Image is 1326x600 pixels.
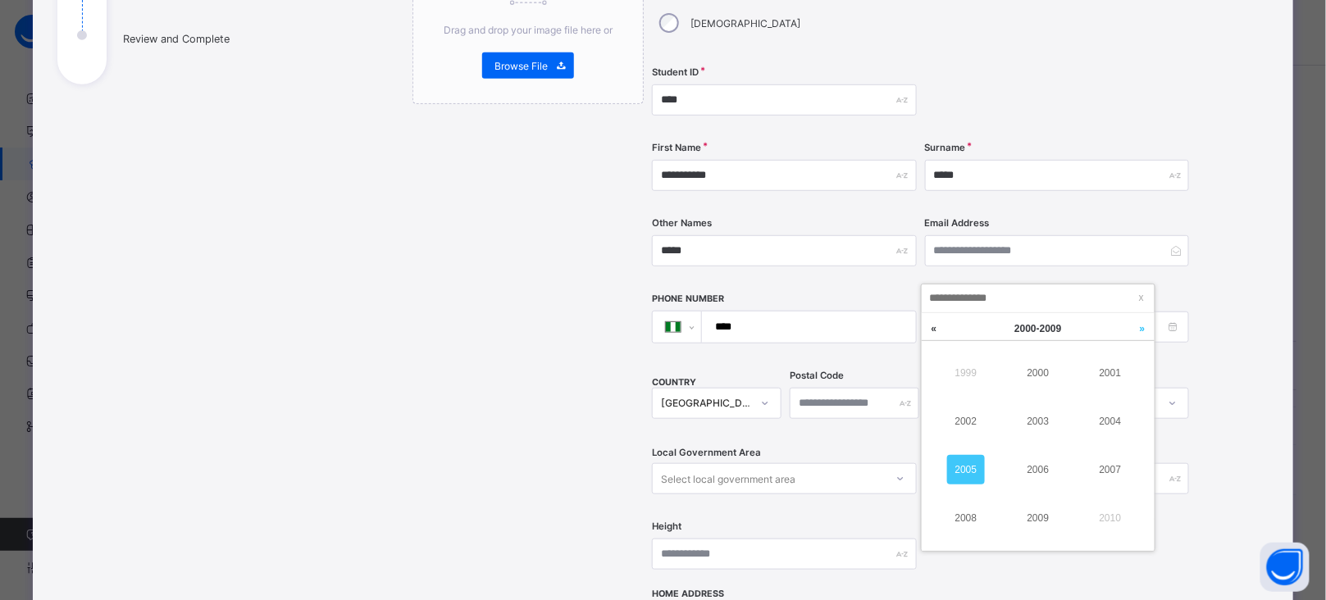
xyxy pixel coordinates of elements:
a: 2003 [1019,407,1057,436]
td: 2003 [1002,397,1074,445]
td: 2010 [1074,494,1146,543]
label: First Name [652,142,701,153]
td: 2001 [1074,348,1146,397]
span: 2000 - 2009 [1014,323,1061,334]
a: 2004 [1091,407,1129,436]
span: Local Government Area [652,447,761,458]
a: Next decade [1130,313,1155,344]
td: 2004 [1074,397,1146,445]
label: Phone Number [652,293,724,304]
td: 2007 [1074,446,1146,494]
td: 2008 [930,494,1002,543]
a: 2009 [1019,503,1057,533]
a: 2006 [1019,455,1057,484]
label: Other Names [652,217,712,229]
label: [DEMOGRAPHIC_DATA] [690,17,800,30]
td: 2006 [1002,446,1074,494]
label: Student ID [652,66,699,78]
label: Surname [925,142,966,153]
a: 2001 [1091,358,1129,388]
span: Browse File [494,60,548,72]
td: 1999 [930,348,1002,397]
span: Drag and drop your image file here or [444,24,613,36]
label: Email Address [925,217,990,229]
a: 2000 [1019,358,1057,388]
label: Height [652,520,681,532]
div: [GEOGRAPHIC_DATA] [661,398,751,410]
a: 2000-2009 [964,313,1112,344]
td: 2009 [1002,494,1074,543]
label: Home Address [652,589,724,599]
a: 2002 [947,407,985,436]
td: 2000 [1002,348,1074,397]
button: Open asap [1260,543,1310,592]
td: 2005 [930,446,1002,494]
a: 1999 [947,358,985,388]
a: 2007 [1091,455,1129,484]
a: 2008 [947,503,985,533]
a: Last decade [922,313,946,344]
div: Select local government area [661,463,795,494]
a: 2010 [1091,503,1129,533]
label: Postal Code [790,370,844,381]
a: 2005 [947,455,985,484]
td: 2002 [930,397,1002,445]
span: COUNTRY [652,377,696,388]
